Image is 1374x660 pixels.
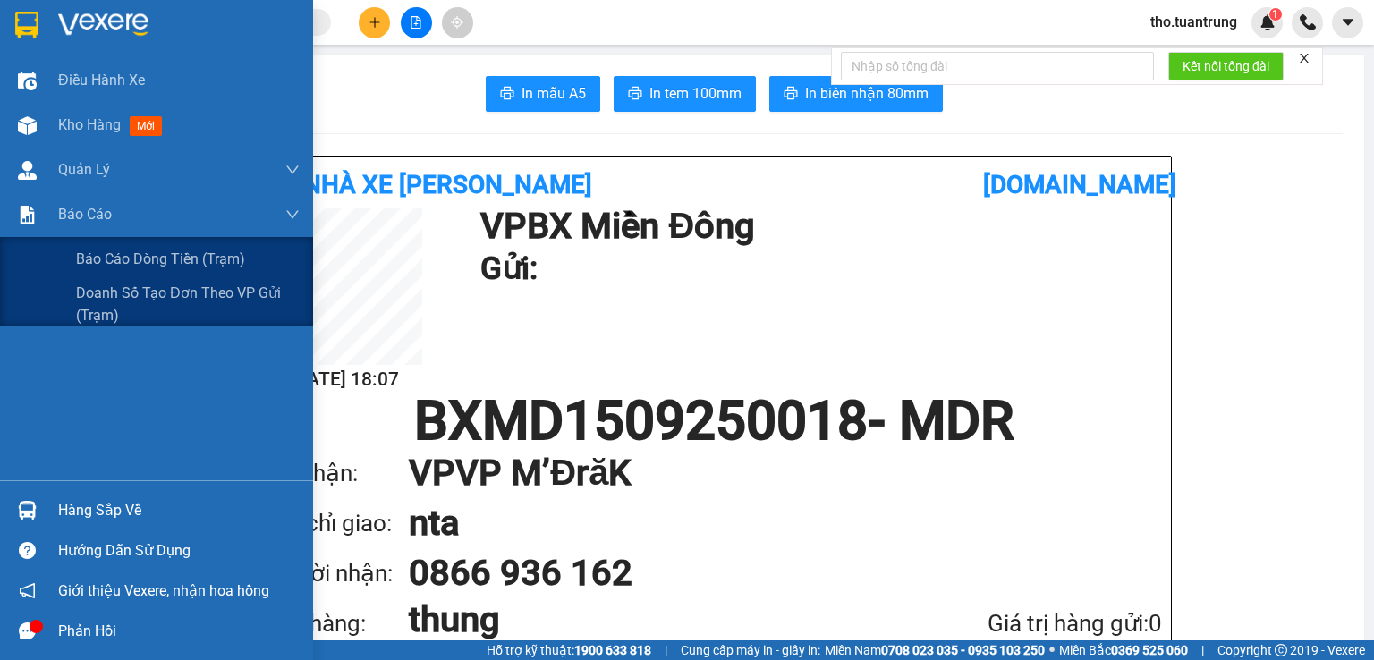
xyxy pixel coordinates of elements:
img: solution-icon [18,206,37,224]
img: logo-vxr [15,12,38,38]
span: Miền Nam [825,640,1045,660]
input: Nhập số tổng đài [841,52,1154,80]
sup: 1 [1269,8,1282,21]
img: warehouse-icon [18,501,37,520]
span: copyright [1275,644,1287,656]
span: Điều hành xe [58,69,145,91]
span: plus [369,16,381,29]
span: printer [784,86,798,103]
span: 1 [1272,8,1278,21]
span: Miền Bắc [1059,640,1188,660]
span: | [1201,640,1204,660]
span: caret-down [1340,14,1356,30]
img: warehouse-icon [18,161,37,180]
span: printer [500,86,514,103]
h1: Gửi: [480,244,1153,293]
span: mới [130,116,162,136]
span: Hỗ trợ kỹ thuật: [487,640,651,660]
span: Báo cáo [58,203,112,225]
strong: 1900 633 818 [574,643,651,657]
b: Nhà xe [PERSON_NAME] [303,170,592,199]
img: phone-icon [1300,14,1316,30]
img: warehouse-icon [18,72,37,90]
h1: 0866 936 162 [409,548,1126,598]
span: aim [451,16,463,29]
span: Kết nối tổng đài [1183,56,1269,76]
span: Doanh số tạo đơn theo VP gửi (trạm) [76,282,300,326]
button: plus [359,7,390,38]
h1: BXMD1509250018 - MDR [266,394,1162,448]
button: printerIn biên nhận 80mm [769,76,943,112]
h1: VP VP M’ĐrăK [409,448,1126,498]
div: Hướng dẫn sử dụng [58,537,300,564]
span: In tem 100mm [649,82,742,105]
strong: 0708 023 035 - 0935 103 250 [881,643,1045,657]
span: question-circle [19,542,36,559]
button: printerIn mẫu A5 [486,76,600,112]
div: Người nhận: [266,555,409,592]
span: notification [19,582,36,599]
div: Tên hàng: [266,605,409,642]
h1: VP BX Miền Đông [480,208,1153,244]
img: warehouse-icon [18,116,37,135]
button: Kết nối tổng đài [1168,52,1284,80]
span: In mẫu A5 [522,82,586,105]
h1: nta [409,498,1126,548]
span: | [665,640,667,660]
img: icon-new-feature [1259,14,1276,30]
button: printerIn tem 100mm [614,76,756,112]
div: VP nhận: [266,455,409,492]
div: Giá trị hàng gửi: 0 [893,605,1162,642]
button: aim [442,7,473,38]
span: Báo cáo dòng tiền (trạm) [76,248,245,270]
div: Hàng sắp về [58,497,300,524]
span: Giới thiệu Vexere, nhận hoa hồng [58,580,269,602]
span: down [285,163,300,177]
span: tho.tuantrung [1136,11,1251,33]
span: Cung cấp máy in - giấy in: [681,640,820,660]
span: down [285,207,300,222]
h1: thung [409,598,893,641]
b: [DOMAIN_NAME] [983,170,1176,199]
h2: [DATE] 18:07 [266,365,422,394]
span: Quản Lý [58,158,110,181]
span: file-add [410,16,422,29]
button: file-add [401,7,432,38]
span: Kho hàng [58,116,121,133]
span: In biên nhận 80mm [805,82,929,105]
span: ⚪️ [1049,647,1055,654]
div: Phản hồi [58,618,300,645]
div: Địa chỉ giao: [266,505,409,542]
button: caret-down [1332,7,1363,38]
span: printer [628,86,642,103]
span: close [1298,52,1310,64]
span: message [19,622,36,639]
strong: 0369 525 060 [1111,643,1188,657]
